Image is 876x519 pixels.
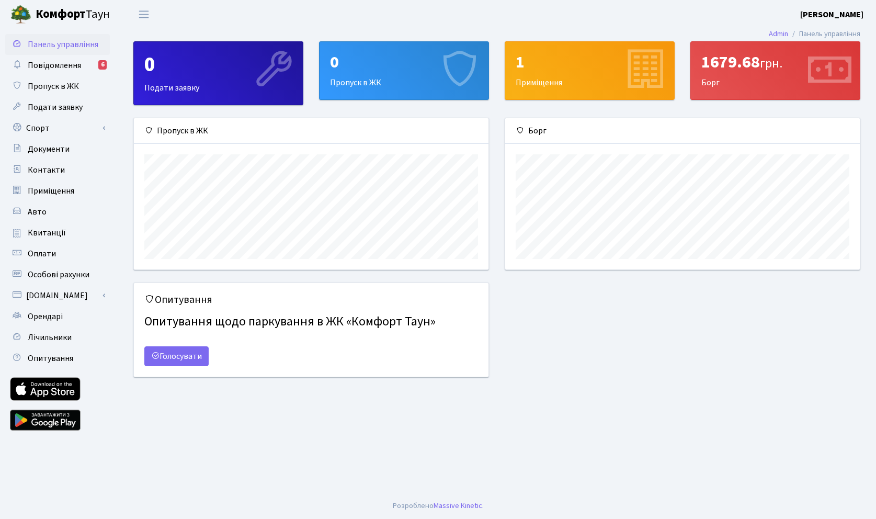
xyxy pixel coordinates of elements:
span: Лічильники [28,332,72,343]
a: Опитування [5,348,110,369]
span: грн. [760,54,782,73]
h5: Опитування [144,294,478,306]
a: [DOMAIN_NAME] [5,285,110,306]
a: Лічильники [5,327,110,348]
a: Приміщення [5,180,110,201]
span: Оплати [28,248,56,259]
div: Борг [505,118,860,144]
img: logo.png [10,4,31,25]
h4: Опитування щодо паркування в ЖК «Комфорт Таун» [144,310,478,334]
div: Борг [691,42,860,99]
div: 1 [516,52,664,72]
b: [PERSON_NAME] [800,9,863,20]
span: Пропуск в ЖК [28,81,79,92]
span: Особові рахунки [28,269,89,280]
span: Документи [28,143,70,155]
nav: breadcrumb [753,23,876,45]
span: Квитанції [28,227,66,239]
a: Контакти [5,160,110,180]
a: 0Пропуск в ЖК [319,41,489,100]
span: Подати заявку [28,101,83,113]
div: Приміщення [505,42,674,99]
a: Голосувати [144,346,209,366]
span: Опитування [28,353,73,364]
a: Документи [5,139,110,160]
a: Оплати [5,243,110,264]
a: Massive Kinetic [434,500,482,511]
div: . [393,500,484,512]
a: Квитанції [5,222,110,243]
div: 6 [98,60,107,70]
b: Комфорт [36,6,86,22]
span: Контакти [28,164,65,176]
a: 0Подати заявку [133,41,303,105]
div: Подати заявку [134,42,303,105]
span: Таун [36,6,110,24]
a: [PERSON_NAME] [800,8,863,21]
a: Особові рахунки [5,264,110,285]
a: Admin [769,28,788,39]
span: Авто [28,206,47,218]
a: Пропуск в ЖК [5,76,110,97]
a: Спорт [5,118,110,139]
div: Пропуск в ЖК [134,118,488,144]
a: Повідомлення6 [5,55,110,76]
span: Панель управління [28,39,98,50]
span: Орендарі [28,311,63,322]
a: 1Приміщення [505,41,675,100]
a: Подати заявку [5,97,110,118]
div: 0 [330,52,478,72]
span: Приміщення [28,185,74,197]
span: Повідомлення [28,60,81,71]
div: 0 [144,52,292,77]
div: Пропуск в ЖК [320,42,488,99]
li: Панель управління [788,28,860,40]
a: Орендарі [5,306,110,327]
div: 1679.68 [701,52,849,72]
a: Розроблено [393,500,434,511]
a: Авто [5,201,110,222]
a: Панель управління [5,34,110,55]
button: Переключити навігацію [131,6,157,23]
